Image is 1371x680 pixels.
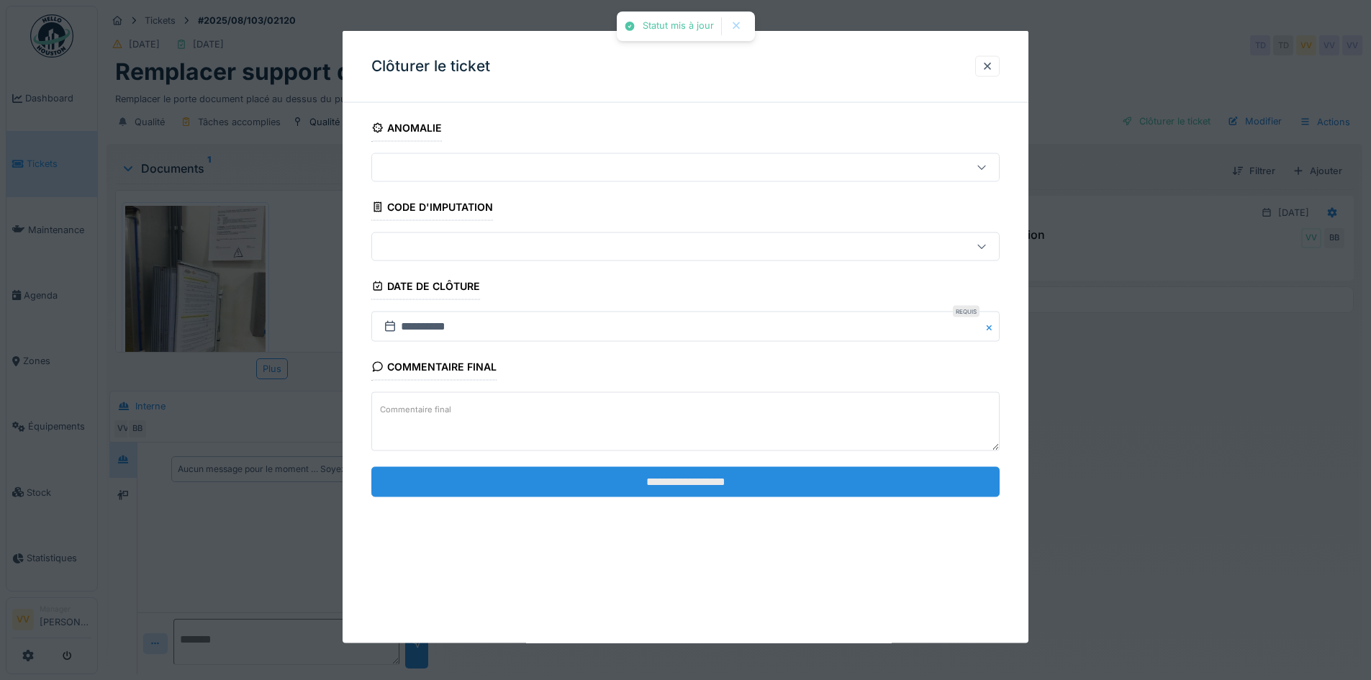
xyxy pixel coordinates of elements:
[371,117,442,142] div: Anomalie
[371,196,493,221] div: Code d'imputation
[371,276,480,300] div: Date de clôture
[371,356,497,381] div: Commentaire final
[953,306,979,317] div: Requis
[371,58,490,76] h3: Clôturer le ticket
[377,400,454,418] label: Commentaire final
[984,312,1000,342] button: Close
[643,20,714,32] div: Statut mis à jour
